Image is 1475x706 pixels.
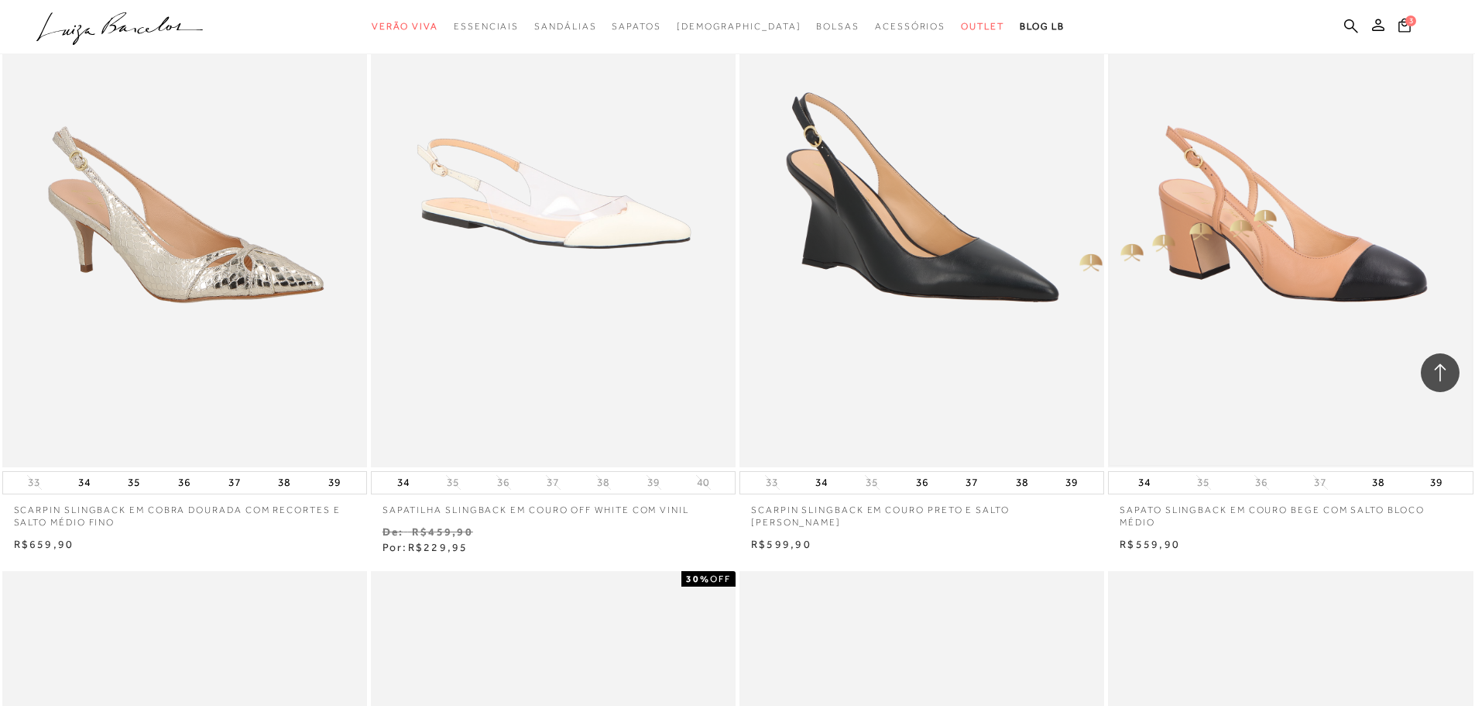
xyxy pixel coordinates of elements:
a: categoryNavScreenReaderText [961,12,1004,41]
a: categoryNavScreenReaderText [875,12,945,41]
span: R$659,90 [14,538,74,550]
button: 38 [1011,472,1033,494]
a: categoryNavScreenReaderText [454,12,519,41]
span: Sandálias [534,21,596,32]
span: BLOG LB [1020,21,1065,32]
a: SAPATO SLINGBACK EM COURO BEGE COM SALTO BLOCO MÉDIO [1108,494,1473,530]
button: 3 [1394,17,1415,38]
a: noSubCategoriesText [677,12,801,41]
button: 37 [542,475,564,490]
small: R$459,90 [412,525,473,538]
a: BLOG LB [1020,12,1065,41]
span: [DEMOGRAPHIC_DATA] [677,21,801,32]
button: 35 [442,475,464,490]
button: 35 [1192,475,1214,490]
button: 36 [1250,475,1272,490]
span: Bolsas [816,21,859,32]
span: OFF [710,573,731,584]
button: 38 [592,475,614,490]
button: 39 [324,472,345,494]
a: categoryNavScreenReaderText [612,12,660,41]
span: Por: [382,541,468,553]
button: 37 [224,472,245,494]
button: 34 [74,472,95,494]
button: 33 [23,475,45,490]
button: 34 [811,472,832,494]
a: categoryNavScreenReaderText [534,12,596,41]
button: 37 [1309,475,1331,490]
button: 39 [1425,472,1447,494]
span: Acessórios [875,21,945,32]
span: Outlet [961,21,1004,32]
button: 40 [692,475,714,490]
button: 34 [393,472,414,494]
a: categoryNavScreenReaderText [372,12,438,41]
small: De: [382,525,404,538]
a: SAPATILHA SLINGBACK EM COURO OFF WHITE COM VINIL [371,494,736,517]
button: 36 [911,472,933,494]
button: 38 [1367,472,1389,494]
button: 36 [492,475,514,490]
button: 39 [643,475,664,490]
span: Sapatos [612,21,660,32]
span: R$599,90 [751,538,811,550]
span: R$229,95 [408,541,468,553]
button: 35 [861,475,883,490]
button: 34 [1134,472,1155,494]
a: SCARPIN SLINGBACK EM COBRA DOURADA COM RECORTES E SALTO MÉDIO FINO [2,494,367,530]
span: R$559,90 [1120,538,1180,550]
a: SCARPIN SLINGBACK EM COURO PRETO E SALTO [PERSON_NAME] [739,494,1104,530]
strong: 30% [686,573,710,584]
button: 37 [961,472,983,494]
button: 33 [761,475,783,490]
button: 38 [273,472,295,494]
button: 35 [123,472,145,494]
span: Verão Viva [372,21,438,32]
a: categoryNavScreenReaderText [816,12,859,41]
button: 39 [1061,472,1082,494]
button: 36 [173,472,195,494]
span: 3 [1405,15,1416,26]
span: Essenciais [454,21,519,32]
